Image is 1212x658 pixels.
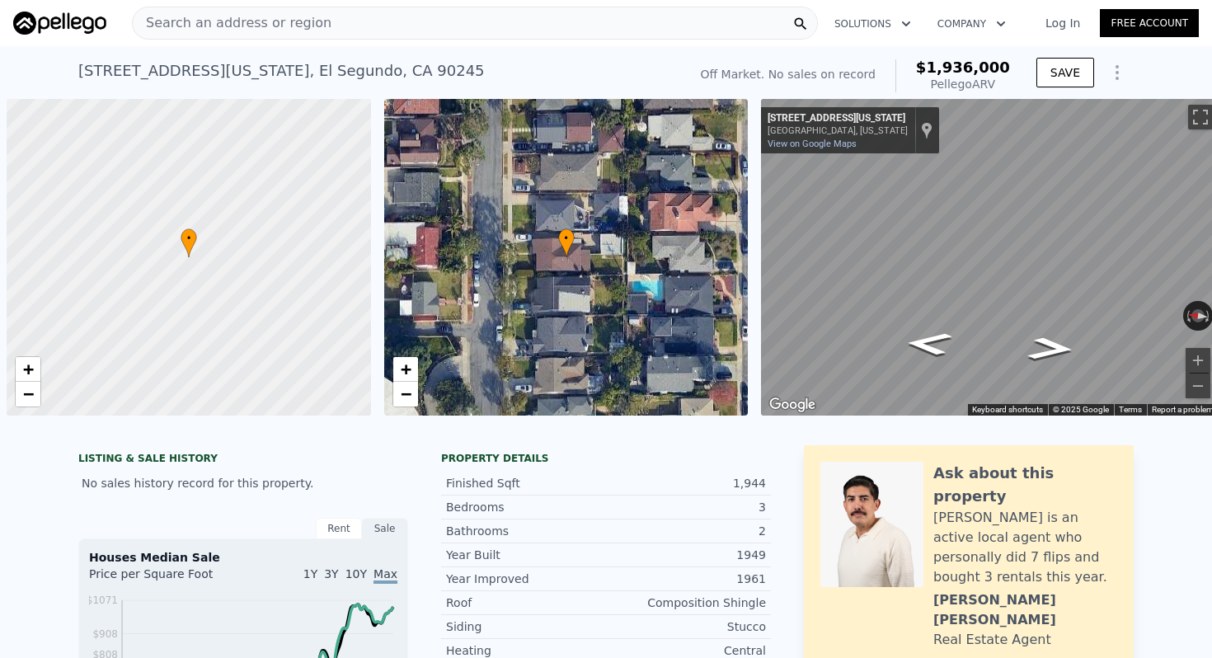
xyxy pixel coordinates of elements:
button: Zoom out [1186,374,1210,398]
span: • [558,231,575,246]
span: + [23,359,34,379]
span: $1,936,000 [916,59,1010,76]
a: View on Google Maps [768,139,857,149]
div: Year Built [446,547,606,563]
button: Company [924,9,1019,39]
button: Solutions [821,9,924,39]
div: Bedrooms [446,499,606,515]
a: Log In [1026,15,1100,31]
div: Siding [446,618,606,635]
img: Pellego [13,12,106,35]
tspan: $1071 [87,595,118,606]
button: Keyboard shortcuts [972,404,1043,416]
div: • [558,228,575,257]
span: Max [373,567,397,584]
a: Zoom out [393,382,418,407]
div: LISTING & SALE HISTORY [78,452,408,468]
a: Open this area in Google Maps (opens a new window) [765,394,820,416]
div: 1961 [606,571,766,587]
span: 3Y [324,567,338,580]
div: Property details [441,452,771,465]
button: Show Options [1101,56,1134,89]
div: Off Market. No sales on record [701,66,876,82]
tspan: $908 [92,628,118,640]
img: Google [765,394,820,416]
div: Real Estate Agent [933,630,1051,650]
a: Zoom in [393,357,418,382]
div: Sale [362,518,408,539]
span: − [23,383,34,404]
span: − [400,383,411,404]
div: [GEOGRAPHIC_DATA], [US_STATE] [768,125,908,136]
div: 3 [606,499,766,515]
div: [PERSON_NAME] is an active local agent who personally did 7 flips and bought 3 rentals this year. [933,508,1117,587]
span: 1Y [303,567,317,580]
a: Free Account [1100,9,1199,37]
div: Finished Sqft [446,475,606,491]
div: 1949 [606,547,766,563]
span: © 2025 Google [1053,405,1109,414]
div: 1,944 [606,475,766,491]
div: Bathrooms [446,523,606,539]
div: [STREET_ADDRESS][US_STATE] [768,112,908,125]
span: • [181,231,197,246]
div: [PERSON_NAME] [PERSON_NAME] [933,590,1117,630]
path: Go South, Maryland St [1008,331,1095,365]
a: Terms (opens in new tab) [1119,405,1142,414]
div: Houses Median Sale [89,549,397,566]
button: Zoom in [1186,348,1210,373]
div: [STREET_ADDRESS][US_STATE] , El Segundo , CA 90245 [78,59,485,82]
a: Zoom in [16,357,40,382]
div: • [181,228,197,257]
path: Go North, Maryland St [886,327,972,360]
div: Roof [446,595,606,611]
div: 2 [606,523,766,539]
div: Rent [316,518,362,539]
span: 10Y [345,567,367,580]
div: Price per Square Foot [89,566,243,592]
span: + [400,359,411,379]
a: Show location on map [921,121,932,139]
button: SAVE [1036,58,1094,87]
div: Year Improved [446,571,606,587]
div: No sales history record for this property. [78,468,408,498]
span: Search an address or region [133,13,331,33]
a: Zoom out [16,382,40,407]
div: Ask about this property [933,462,1117,508]
button: Rotate counterclockwise [1183,301,1192,331]
div: Composition Shingle [606,595,766,611]
div: Pellego ARV [916,76,1010,92]
div: Stucco [606,618,766,635]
